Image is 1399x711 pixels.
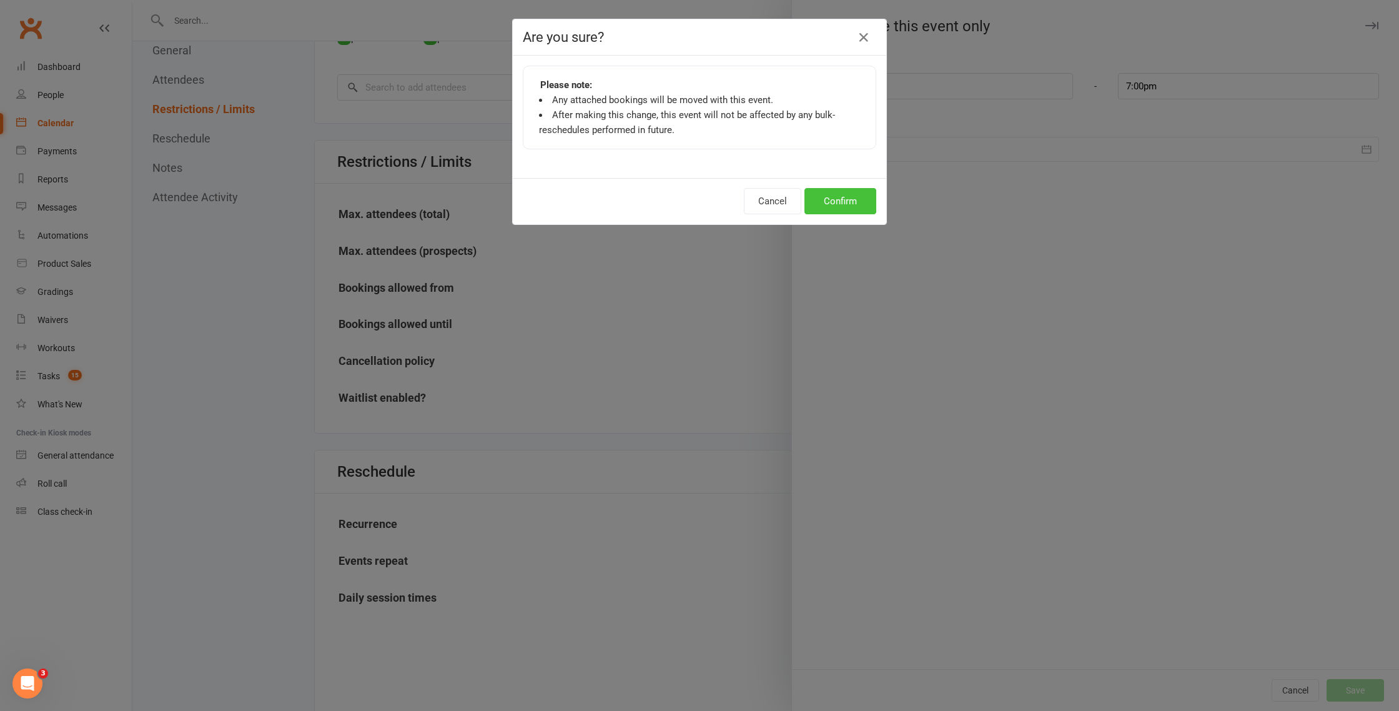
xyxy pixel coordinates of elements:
button: Close [854,27,874,47]
button: Cancel [744,188,801,214]
iframe: Intercom live chat [12,669,42,699]
h4: Are you sure? [523,29,876,45]
button: Confirm [804,188,876,214]
li: Any attached bookings will be moved with this event. [539,92,860,107]
strong: Please note: [540,77,592,92]
span: 3 [38,669,48,679]
li: After making this change, this event will not be affected by any bulk-reschedules performed in fu... [539,107,860,137]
